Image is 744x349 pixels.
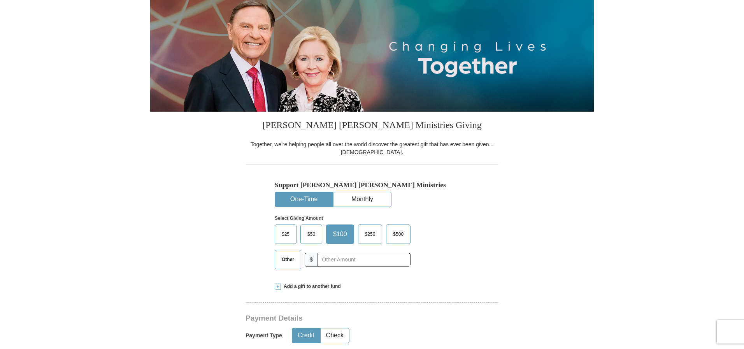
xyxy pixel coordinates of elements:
[246,140,498,156] div: Together, we're helping people all over the world discover the greatest gift that has ever been g...
[246,112,498,140] h3: [PERSON_NAME] [PERSON_NAME] Ministries Giving
[246,332,282,339] h5: Payment Type
[275,181,469,189] h5: Support [PERSON_NAME] [PERSON_NAME] Ministries
[292,328,320,343] button: Credit
[305,253,318,267] span: $
[304,228,319,240] span: $50
[318,253,411,267] input: Other Amount
[389,228,407,240] span: $500
[281,283,341,290] span: Add a gift to another fund
[275,192,333,207] button: One-Time
[275,216,323,221] strong: Select Giving Amount
[361,228,379,240] span: $250
[333,192,391,207] button: Monthly
[329,228,351,240] span: $100
[278,254,298,265] span: Other
[321,328,349,343] button: Check
[278,228,293,240] span: $25
[246,314,444,323] h3: Payment Details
